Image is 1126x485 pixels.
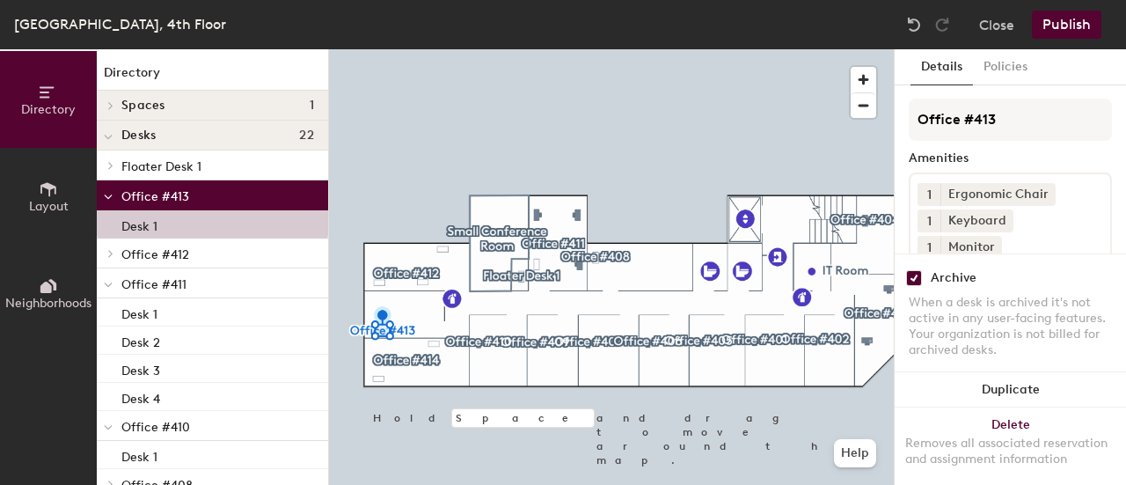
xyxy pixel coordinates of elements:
p: Desk 2 [121,330,160,350]
span: Directory [21,102,76,117]
span: Layout [29,199,69,214]
div: Keyboard [940,209,1013,232]
p: Desk 3 [121,358,160,378]
button: Help [834,439,876,467]
button: Details [910,49,973,85]
span: Floater Desk 1 [121,159,201,174]
span: Office #410 [121,420,190,435]
span: Office #413 [121,189,189,204]
img: Undo [905,16,923,33]
button: 1 [918,209,940,232]
span: Office #411 [121,277,186,292]
button: Duplicate [895,372,1126,408]
div: Amenities [909,151,1112,165]
button: Publish [1032,11,1101,39]
div: [GEOGRAPHIC_DATA], 4th Floor [14,13,226,35]
button: 1 [918,236,940,259]
span: 1 [310,99,314,113]
h1: Directory [97,63,328,91]
span: 1 [927,239,932,257]
button: Policies [973,49,1038,85]
p: Desk 1 [121,445,157,465]
button: 1 [918,183,940,206]
p: Desk 4 [121,386,160,407]
span: Office #412 [121,247,189,262]
span: 1 [927,212,932,231]
span: Neighborhoods [5,296,91,311]
p: Desk 1 [121,214,157,234]
div: When a desk is archived it's not active in any user-facing features. Your organization is not bil... [909,295,1112,358]
span: 22 [299,129,314,143]
span: Desks [121,129,156,143]
div: Removes all associated reservation and assignment information [905,436,1115,467]
div: Ergonomic Chair [940,183,1056,206]
img: Redo [933,16,951,33]
span: 1 [927,186,932,204]
button: DeleteRemoves all associated reservation and assignment information [895,408,1126,485]
p: Desk 1 [121,302,157,322]
button: Close [979,11,1014,39]
div: Monitor [940,236,1002,259]
div: Archive [931,271,976,285]
span: Spaces [121,99,165,113]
